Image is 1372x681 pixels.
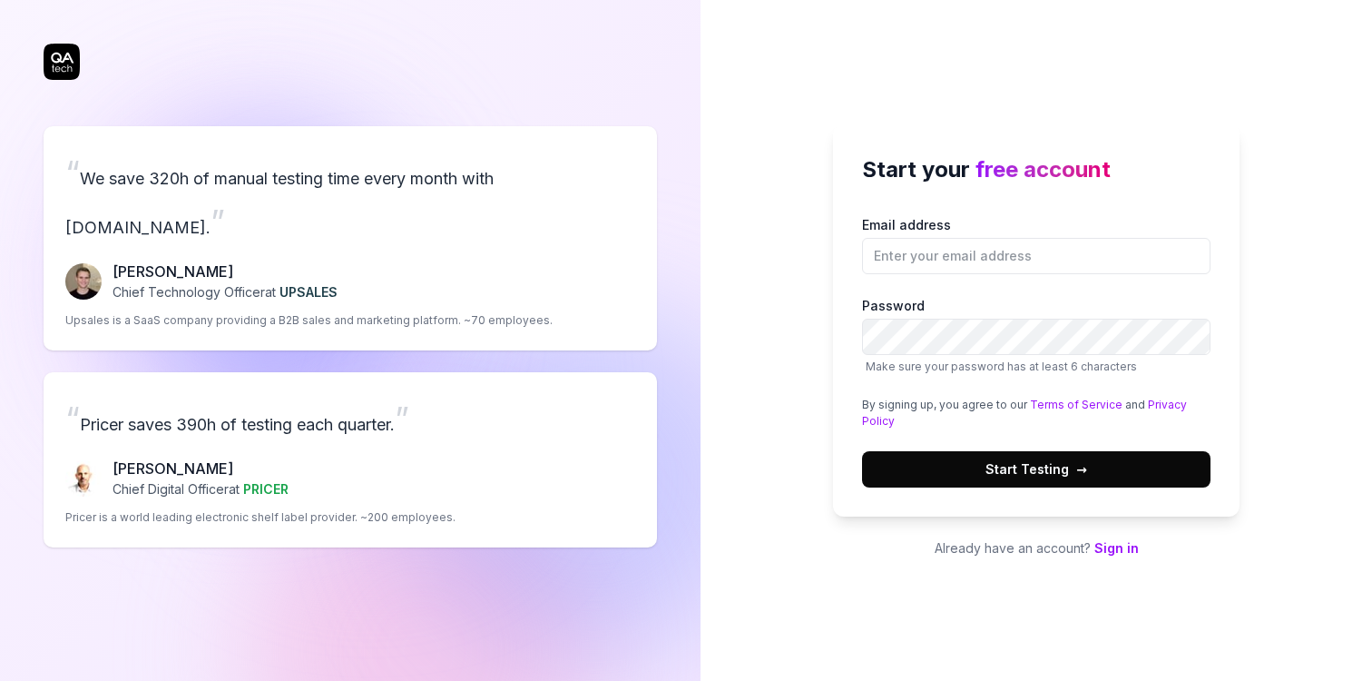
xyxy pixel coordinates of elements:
label: Password [862,296,1210,375]
p: Upsales is a SaaS company providing a B2B sales and marketing platform. ~70 employees. [65,312,553,329]
p: Chief Technology Officer at [113,282,338,301]
label: Email address [862,215,1210,274]
p: [PERSON_NAME] [113,458,289,479]
a: “We save 320h of manual testing time every month with [DOMAIN_NAME].”Fredrik Seidl[PERSON_NAME]Ch... [44,126,657,350]
span: UPSALES [279,284,338,300]
span: Start Testing [985,459,1087,479]
p: Pricer saves 390h of testing each quarter. [65,394,635,443]
input: Email address [862,238,1210,274]
button: Start Testing→ [862,451,1210,488]
p: Already have an account? [833,538,1240,558]
a: “Pricer saves 390h of testing each quarter.”Chris Chalkitis[PERSON_NAME]Chief Digital Officerat P... [44,372,657,548]
p: Chief Digital Officer at [113,479,289,498]
span: “ [65,399,80,439]
span: PRICER [243,481,289,497]
div: By signing up, you agree to our and [862,397,1210,429]
img: Fredrik Seidl [65,263,102,300]
p: [PERSON_NAME] [113,261,338,282]
span: → [1076,459,1087,479]
span: “ [65,153,80,192]
p: Pricer is a world leading electronic shelf label provider. ~200 employees. [65,509,456,526]
a: Sign in [1094,540,1139,556]
input: PasswordMake sure your password has at least 6 characters [862,319,1210,355]
span: free account [975,156,1111,183]
a: Privacy Policy [862,398,1187,428]
img: Chris Chalkitis [65,460,102,497]
span: ” [211,202,225,242]
span: Make sure your password has at least 6 characters [866,360,1137,373]
p: We save 320h of manual testing time every month with [DOMAIN_NAME]. [65,148,635,246]
h2: Start your [862,153,1210,186]
span: ” [395,399,409,439]
a: Terms of Service [1030,398,1122,411]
